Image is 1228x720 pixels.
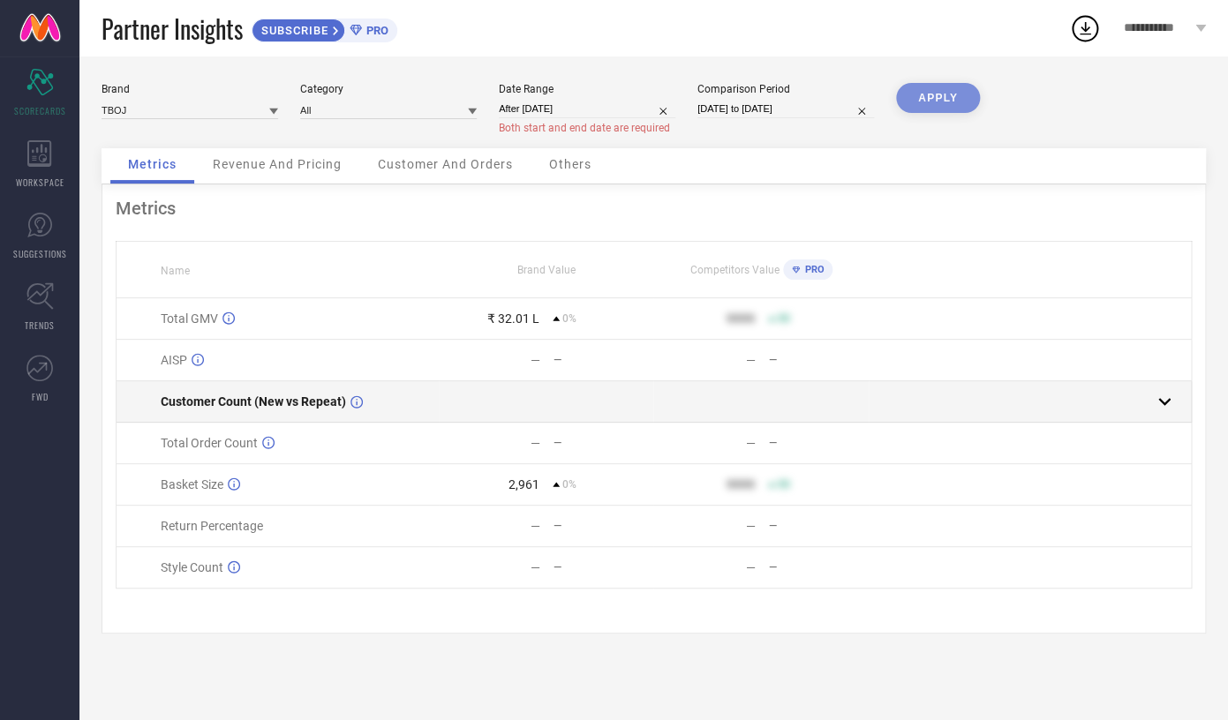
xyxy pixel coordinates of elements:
span: Competitors Value [689,264,779,276]
div: — [746,353,756,367]
span: Basket Size [161,477,223,491]
span: FWD [32,390,49,403]
input: Select comparison period [697,100,874,118]
div: Comparison Period [697,83,874,95]
span: SCORECARDS [14,104,66,117]
span: AISP [161,353,187,367]
div: 2,961 [509,477,539,491]
span: WORKSPACE [16,176,64,189]
div: — [531,353,540,367]
span: 0% [562,478,576,491]
div: — [554,520,652,532]
div: — [746,519,756,533]
div: — [746,560,756,574]
div: Date Range [499,83,675,95]
div: — [531,436,540,450]
div: Open download list [1069,12,1101,44]
div: Metrics [116,198,1192,219]
div: — [554,561,652,574]
span: TRENDS [25,319,55,332]
span: 50 [778,312,790,325]
span: Total Order Count [161,436,258,450]
span: Revenue And Pricing [213,157,342,171]
div: Brand [102,83,278,95]
div: 9999 [727,477,755,491]
span: SUBSCRIBE [252,24,333,37]
span: PRO [800,264,824,275]
div: — [531,519,540,533]
span: Partner Insights [102,11,243,47]
span: SUGGESTIONS [13,247,67,260]
span: Style Count [161,560,223,574]
div: — [769,561,868,574]
div: — [554,354,652,366]
div: — [554,437,652,449]
span: Name [161,265,190,277]
div: — [531,560,540,574]
a: SUBSCRIBEPRO [252,14,397,42]
div: Category [300,83,477,95]
span: PRO [362,24,388,37]
div: — [769,354,868,366]
span: Others [549,157,591,171]
span: Customer And Orders [378,157,513,171]
span: Customer Count (New vs Repeat) [161,394,346,409]
div: — [746,436,756,450]
div: ₹ 32.01 L [487,311,539,326]
span: Both start and end date are required [499,122,670,134]
span: Metrics [128,157,177,171]
span: Return Percentage [161,519,263,533]
span: 0% [562,312,576,325]
div: — [769,437,868,449]
span: 50 [778,478,790,491]
span: Brand Value [517,264,576,276]
input: Select date range [499,100,675,118]
div: — [769,520,868,532]
div: 9999 [727,311,755,326]
span: Total GMV [161,311,218,326]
